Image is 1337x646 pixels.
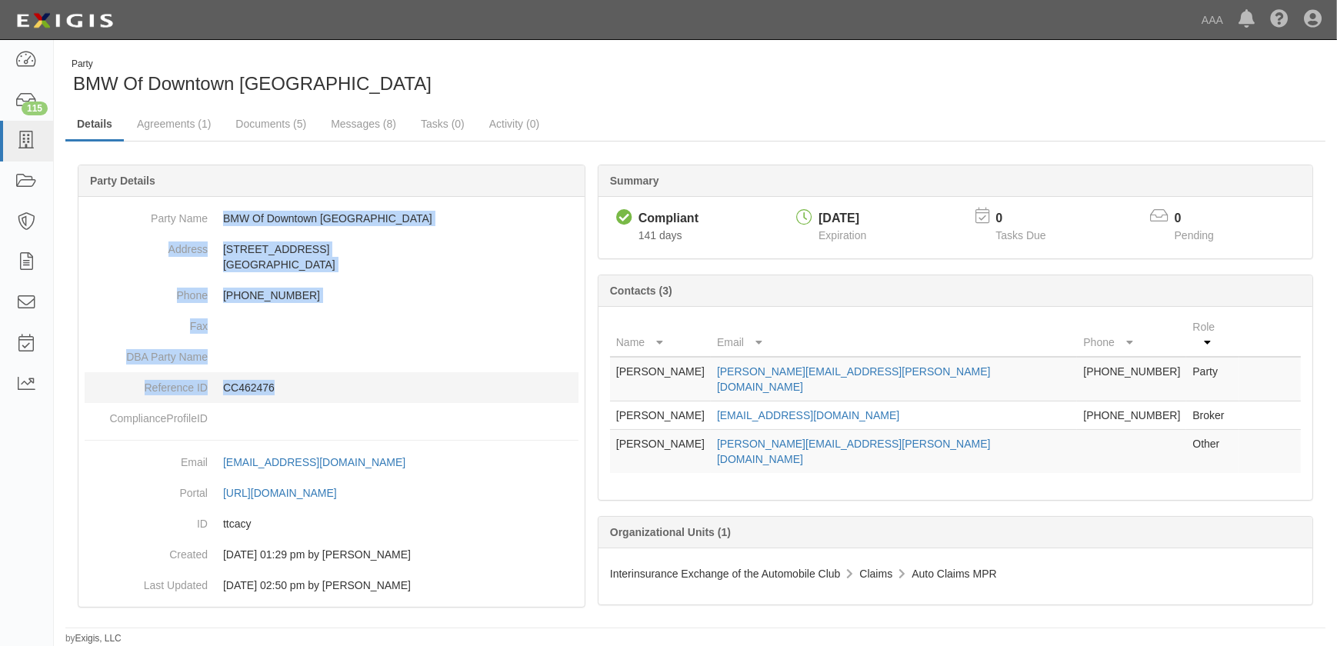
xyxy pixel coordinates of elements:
[85,539,208,562] dt: Created
[610,313,711,357] th: Name
[65,108,124,142] a: Details
[478,108,551,139] a: Activity (0)
[85,539,578,570] dd: 11/01/2023 01:29 pm by Benjamin Tully
[819,210,866,228] div: [DATE]
[995,229,1045,241] span: Tasks Due
[610,430,711,474] td: [PERSON_NAME]
[409,108,476,139] a: Tasks (0)
[1186,313,1239,357] th: Role
[85,403,208,426] dt: ComplianceProfileID
[75,633,122,644] a: Exigis, LLC
[85,478,208,501] dt: Portal
[223,487,354,499] a: [URL][DOMAIN_NAME]
[1186,357,1239,401] td: Party
[224,108,318,139] a: Documents (5)
[85,341,208,365] dt: DBA Party Name
[717,409,899,421] a: [EMAIL_ADDRESS][DOMAIN_NAME]
[610,568,841,580] span: Interinsurance Exchange of the Automobile Club
[995,210,1065,228] p: 0
[610,357,711,401] td: [PERSON_NAME]
[610,285,672,297] b: Contacts (3)
[125,108,222,139] a: Agreements (1)
[85,372,208,395] dt: Reference ID
[85,508,208,531] dt: ID
[912,568,996,580] span: Auto Claims MPR
[65,632,122,645] small: by
[819,229,866,241] span: Expiration
[65,58,684,97] div: BMW Of Downtown Los Angeles
[85,234,208,257] dt: Address
[859,568,892,580] span: Claims
[1186,430,1239,474] td: Other
[85,280,578,311] dd: [PHONE_NUMBER]
[717,365,991,393] a: [PERSON_NAME][EMAIL_ADDRESS][PERSON_NAME][DOMAIN_NAME]
[638,210,699,228] div: Compliant
[1270,11,1289,29] i: Help Center - Complianz
[711,313,1077,357] th: Email
[1077,357,1186,401] td: [PHONE_NUMBER]
[616,210,632,226] i: Compliant
[90,175,155,187] b: Party Details
[12,7,118,35] img: logo-5460c22ac91f19d4615b14bd174203de0afe785f0fc80cf4dbbc73dc1793850b.png
[85,203,578,234] dd: BMW Of Downtown [GEOGRAPHIC_DATA]
[85,508,578,539] dd: ttcacy
[72,58,432,71] div: Party
[85,447,208,470] dt: Email
[610,175,659,187] b: Summary
[1077,313,1186,357] th: Phone
[223,456,422,468] a: [EMAIL_ADDRESS][DOMAIN_NAME]
[1186,401,1239,430] td: Broker
[85,234,578,280] dd: [STREET_ADDRESS] [GEOGRAPHIC_DATA]
[319,108,408,139] a: Messages (8)
[610,526,731,538] b: Organizational Units (1)
[85,280,208,303] dt: Phone
[638,229,682,241] span: Since 04/23/2025
[610,401,711,430] td: [PERSON_NAME]
[1077,401,1186,430] td: [PHONE_NUMBER]
[73,73,432,94] span: BMW Of Downtown [GEOGRAPHIC_DATA]
[717,438,991,465] a: [PERSON_NAME][EMAIL_ADDRESS][PERSON_NAME][DOMAIN_NAME]
[223,380,578,395] p: CC462476
[1194,5,1231,35] a: AAA
[22,102,48,115] div: 115
[85,311,208,334] dt: Fax
[85,570,208,593] dt: Last Updated
[1175,210,1233,228] p: 0
[223,455,405,470] div: [EMAIL_ADDRESS][DOMAIN_NAME]
[1175,229,1214,241] span: Pending
[85,570,578,601] dd: 08/08/2024 02:50 pm by Benjamin Tully
[85,203,208,226] dt: Party Name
